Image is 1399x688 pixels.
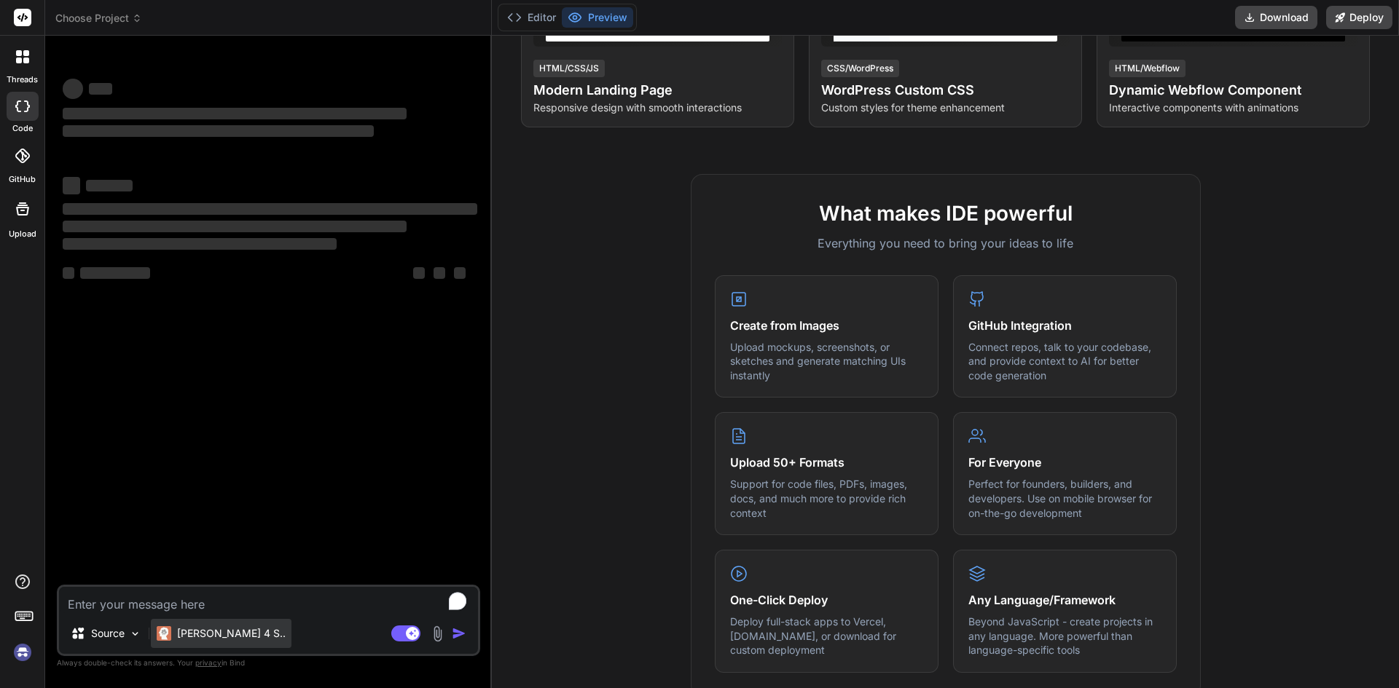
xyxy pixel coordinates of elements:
[429,625,446,642] img: attachment
[59,587,478,613] textarea: To enrich screen reader interactions, please activate Accessibility in Grammarly extension settings
[55,11,142,25] span: Choose Project
[63,125,374,137] span: ‌
[9,228,36,240] label: Upload
[452,626,466,641] img: icon
[57,656,480,670] p: Always double-check its answers. Your in Bind
[195,658,222,667] span: privacy
[80,267,150,279] span: ‌
[12,122,33,135] label: code
[63,238,337,250] span: ‌
[730,454,923,471] h4: Upload 50+ Formats
[968,340,1161,383] p: Connect repos, talk to your codebase, and provide context to AI for better code generation
[968,614,1161,657] p: Beyond JavaScript - create projects in any language. More powerful than language-specific tools
[63,108,407,119] span: ‌
[968,454,1161,471] h4: For Everyone
[968,477,1161,520] p: Perfect for founders, builders, and developers. Use on mobile browser for on-the-go development
[63,203,477,215] span: ‌
[821,60,899,77] div: CSS/WordPress
[730,340,923,383] p: Upload mockups, screenshots, or sketches and generate matching UIs instantly
[129,628,141,640] img: Pick Models
[821,100,1070,115] p: Custom styles for theme enhancement
[63,267,74,279] span: ‌
[715,234,1177,252] p: Everything you need to bring your ideas to life
[730,591,923,609] h4: One-Click Deploy
[63,79,83,99] span: ‌
[1326,6,1392,29] button: Deploy
[1109,80,1357,100] h4: Dynamic Webflow Component
[968,317,1161,334] h4: GitHub Integration
[454,267,466,279] span: ‌
[9,173,36,186] label: GitHub
[86,180,133,191] span: ‌
[730,614,923,657] p: Deploy full-stack apps to Vercel, [DOMAIN_NAME], or download for custom deployment
[533,100,782,115] p: Responsive design with smooth interactions
[89,83,112,95] span: ‌
[1109,100,1357,115] p: Interactive components with animations
[968,591,1161,609] h4: Any Language/Framework
[413,267,425,279] span: ‌
[91,626,125,641] p: Source
[1109,60,1186,77] div: HTML/Webflow
[177,626,286,641] p: [PERSON_NAME] 4 S..
[730,477,923,520] p: Support for code files, PDFs, images, docs, and much more to provide rich context
[63,221,407,232] span: ‌
[533,60,605,77] div: HTML/CSS/JS
[821,80,1070,100] h4: WordPress Custom CSS
[501,7,562,28] button: Editor
[10,640,35,665] img: signin
[715,198,1177,229] h2: What makes IDE powerful
[562,7,633,28] button: Preview
[157,626,171,641] img: Claude 4 Sonnet
[1235,6,1317,29] button: Download
[7,74,38,86] label: threads
[533,80,782,100] h4: Modern Landing Page
[434,267,445,279] span: ‌
[63,177,80,194] span: ‌
[730,317,923,334] h4: Create from Images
